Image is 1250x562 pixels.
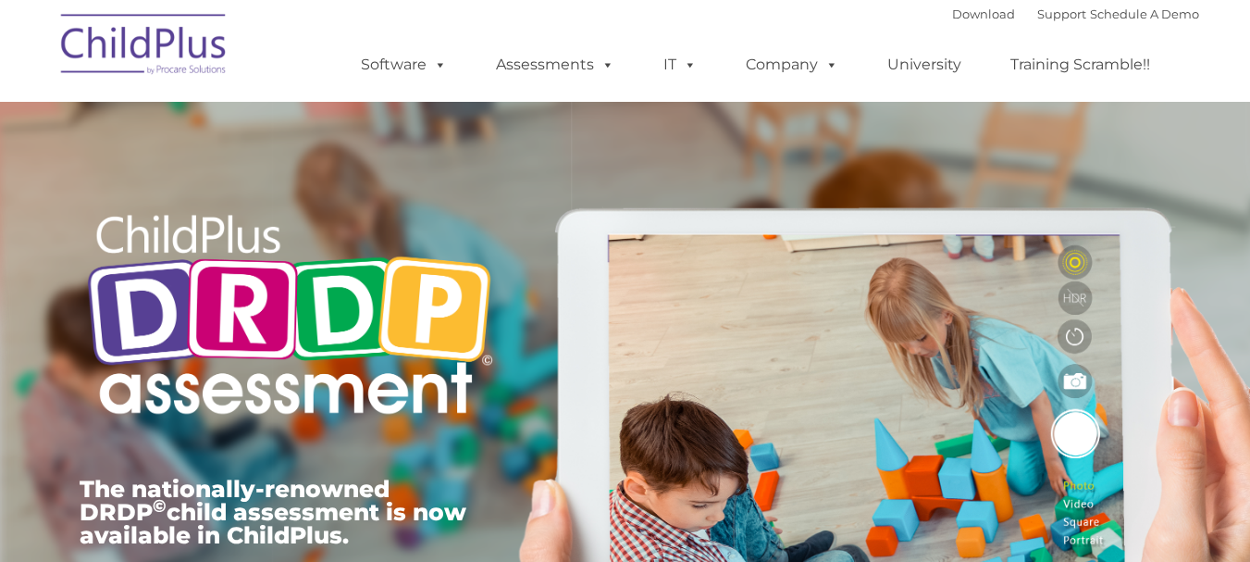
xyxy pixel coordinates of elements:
[952,6,1015,21] a: Download
[869,46,980,83] a: University
[727,46,857,83] a: Company
[80,190,500,445] img: Copyright - DRDP Logo Light
[342,46,465,83] a: Software
[1037,6,1086,21] a: Support
[645,46,715,83] a: IT
[80,475,466,549] span: The nationally-renowned DRDP child assessment is now available in ChildPlus.
[952,6,1199,21] font: |
[1090,6,1199,21] a: Schedule A Demo
[477,46,633,83] a: Assessments
[52,1,237,94] img: ChildPlus by Procare Solutions
[992,46,1169,83] a: Training Scramble!!
[153,495,167,517] sup: ©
